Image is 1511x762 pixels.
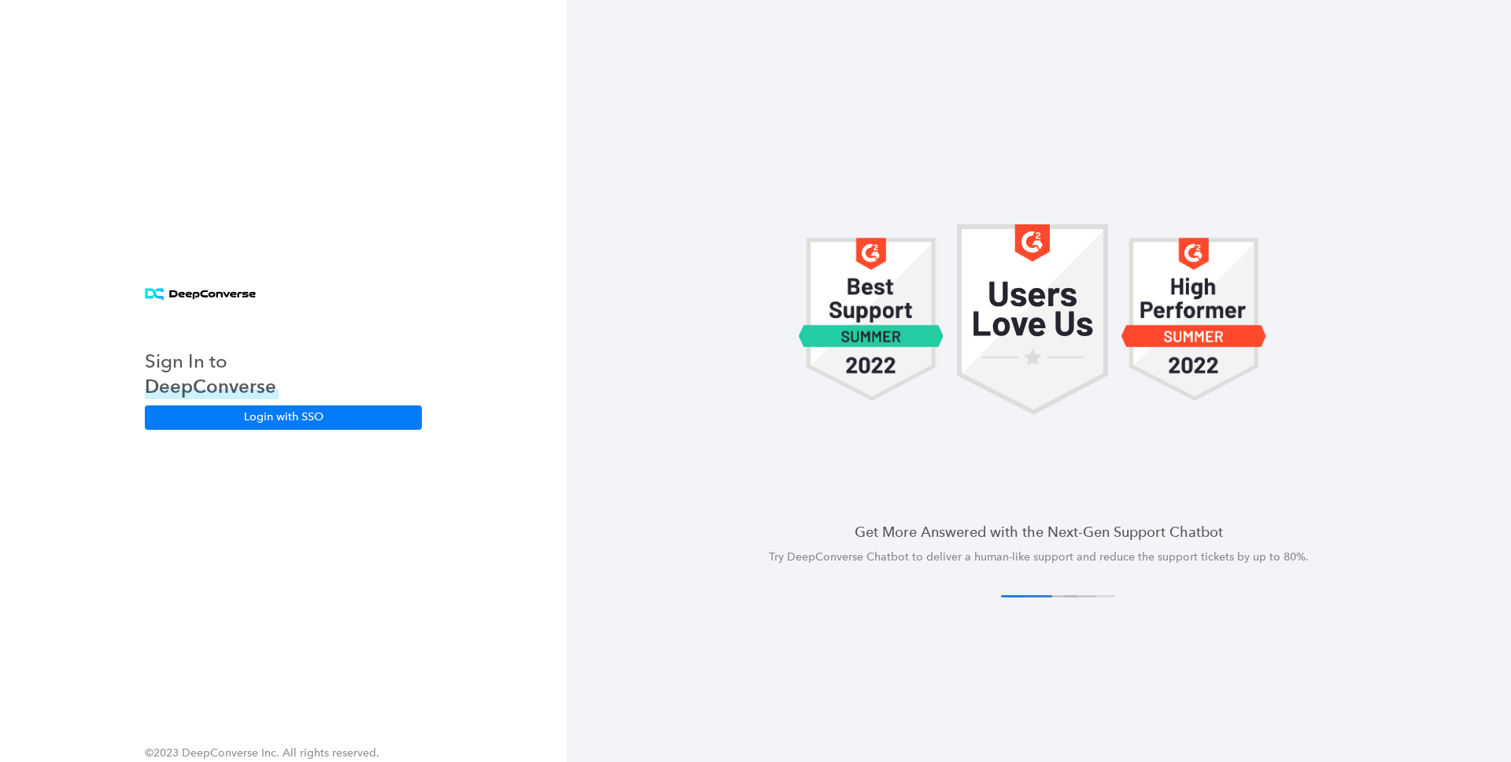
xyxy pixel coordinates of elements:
[145,405,422,429] button: Login with SSO
[145,374,279,399] h3: DeepConverse
[1045,595,1096,597] button: 3
[957,224,1108,415] img: carousel 1
[145,349,279,374] h3: Sign In to
[1064,595,1115,597] button: 4
[1121,224,1267,415] img: carousel 1
[769,550,1309,564] span: Try DeepConverse Chatbot to deliver a human-like support and reduce the support tickets by up to ...
[1001,595,1052,597] button: 1
[798,224,944,415] img: carousel 1
[1026,595,1077,597] button: 2
[145,746,379,760] span: ©2023 DeepConverse Inc. All rights reserved.
[145,288,256,301] img: horizontal logo
[604,522,1473,542] h4: Get More Answered with the Next-Gen Support Chatbot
